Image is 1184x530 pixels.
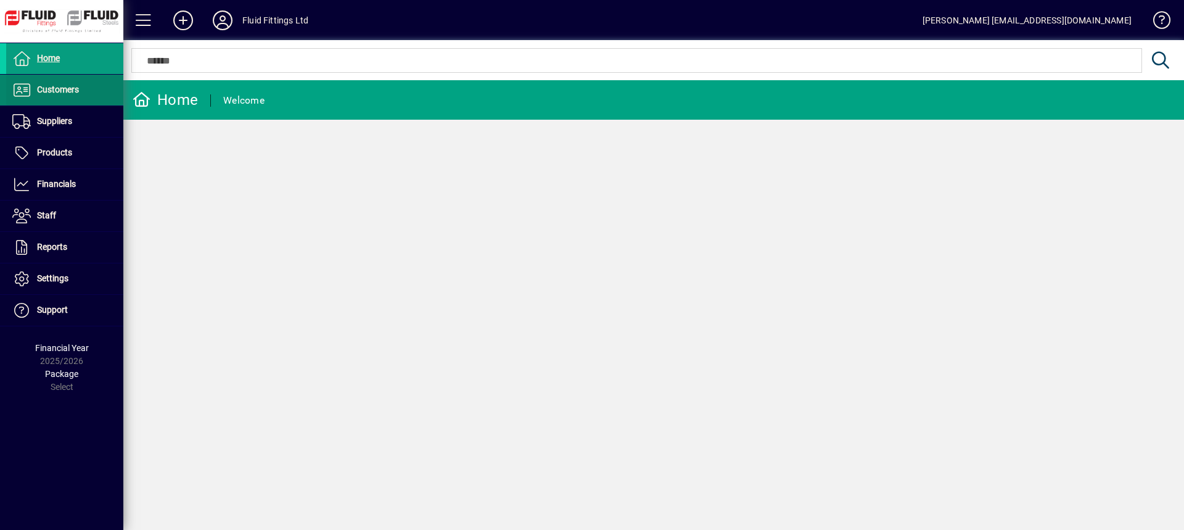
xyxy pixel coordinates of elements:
[223,91,265,110] div: Welcome
[37,147,72,157] span: Products
[242,10,308,30] div: Fluid Fittings Ltd
[37,179,76,189] span: Financials
[37,53,60,63] span: Home
[133,90,198,110] div: Home
[1144,2,1169,43] a: Knowledge Base
[37,210,56,220] span: Staff
[923,10,1132,30] div: [PERSON_NAME] [EMAIL_ADDRESS][DOMAIN_NAME]
[45,369,78,379] span: Package
[6,169,123,200] a: Financials
[6,295,123,326] a: Support
[6,75,123,106] a: Customers
[203,9,242,31] button: Profile
[6,106,123,137] a: Suppliers
[6,263,123,294] a: Settings
[6,201,123,231] a: Staff
[6,232,123,263] a: Reports
[163,9,203,31] button: Add
[37,85,79,94] span: Customers
[37,305,68,315] span: Support
[37,116,72,126] span: Suppliers
[35,343,89,353] span: Financial Year
[6,138,123,168] a: Products
[37,273,68,283] span: Settings
[37,242,67,252] span: Reports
